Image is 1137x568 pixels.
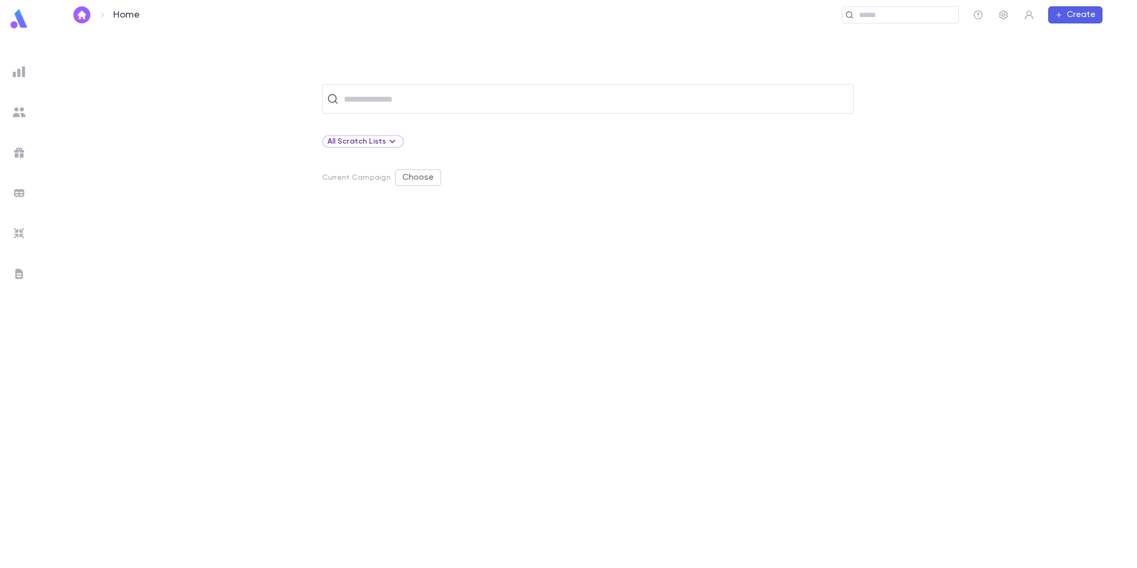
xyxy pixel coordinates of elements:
img: imports_grey.530a8a0e642e233f2baf0ef88e8c9fcb.svg [13,227,26,240]
div: All Scratch Lists [322,135,405,148]
button: Create [1048,6,1102,23]
div: All Scratch Lists [327,135,399,148]
p: Home [113,9,140,21]
button: Choose [395,169,441,186]
img: students_grey.60c7aba0da46da39d6d829b817ac14fc.svg [13,106,26,119]
img: campaigns_grey.99e729a5f7ee94e3726e6486bddda8f1.svg [13,146,26,159]
img: logo [9,9,30,29]
p: Current Campaign [322,173,391,182]
img: reports_grey.c525e4749d1bce6a11f5fe2a8de1b229.svg [13,65,26,78]
img: letters_grey.7941b92b52307dd3b8a917253454ce1c.svg [13,268,26,280]
img: home_white.a664292cf8c1dea59945f0da9f25487c.svg [75,11,88,19]
img: batches_grey.339ca447c9d9533ef1741baa751efc33.svg [13,187,26,199]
